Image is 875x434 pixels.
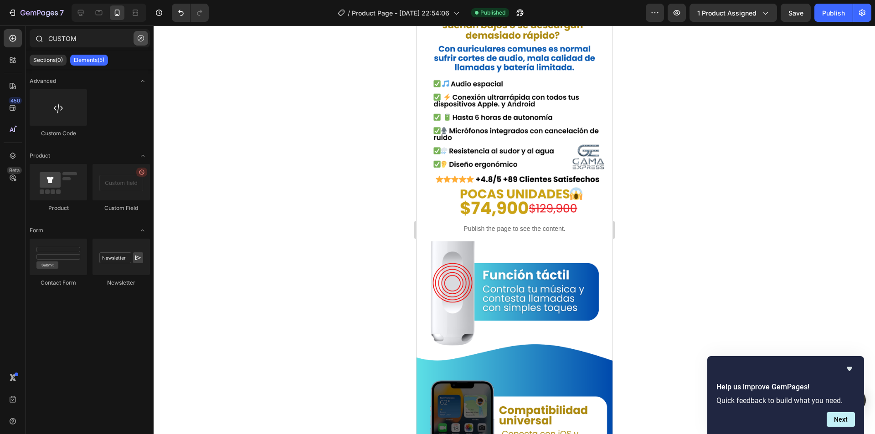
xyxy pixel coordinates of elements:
span: Toggle open [135,74,150,88]
button: Hide survey [844,363,855,374]
button: 7 [4,4,68,22]
span: Advanced [30,77,56,85]
input: Search Sections & Elements [30,29,150,47]
span: Form [30,226,43,235]
h2: Help us improve GemPages! [716,382,855,393]
p: Quick feedback to build what you need. [716,396,855,405]
button: Publish [814,4,853,22]
span: 1 product assigned [697,8,757,18]
span: Save [788,9,803,17]
span: Toggle open [135,223,150,238]
p: 7 [60,7,64,18]
span: Toggle open [135,148,150,163]
div: Custom Code [30,129,87,138]
span: / [348,8,350,18]
div: Product [30,204,87,212]
div: Custom Field [93,204,150,212]
span: Product [30,152,50,160]
button: Save [781,4,811,22]
div: Newsletter [93,279,150,287]
button: Next question [827,412,855,427]
span: Published [480,9,505,17]
iframe: Design area [417,26,612,434]
div: Beta [7,167,22,174]
span: Product Page - [DATE] 22:54:06 [352,8,449,18]
div: Contact Form [30,279,87,287]
div: Help us improve GemPages! [716,363,855,427]
div: Undo/Redo [172,4,209,22]
p: Sections(0) [33,56,63,64]
div: Publish [822,8,845,18]
p: Elements(5) [74,56,104,64]
div: 450 [9,97,22,104]
button: 1 product assigned [690,4,777,22]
